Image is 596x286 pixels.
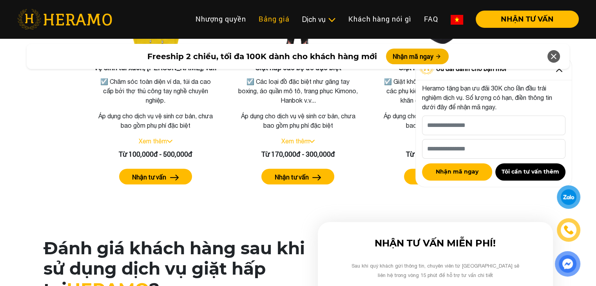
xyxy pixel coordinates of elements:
div: Từ 45,000đ - 120,000đ [378,149,503,159]
a: Nhận tư vấn arrow [378,169,503,185]
a: Khách hàng nói gì [342,11,418,27]
p: Áp dụng cho dịch vụ vệ sinh cơ bản, chưa bao gồm phụ phí đặc biệt [378,111,503,130]
p: ☑️ Các loại đồ đặc biệt như găng tay boxing, áo quần mô tô, trang phục Kimono, Hanbok v.v... [237,77,359,105]
img: heramo-logo.png [17,9,112,29]
button: NHẬN TƯ VẤN [476,11,579,28]
a: Bảng giá [252,11,296,27]
img: vn-flag.png [451,15,463,25]
p: Heramo tặng bạn ưu đãi 30K cho lần đầu trải nghiệm dịch vụ. Số lượng có hạn, điền thông tin dưới ... [422,83,565,112]
h3: NHẬN TƯ VẤN MIỄN PHÍ! [348,238,523,249]
button: Nhận mã ngay [422,163,492,181]
div: Từ 170,000đ - 300,000đ [236,149,360,159]
img: arrow_down.svg [309,140,315,143]
div: Dịch vụ [302,14,336,25]
span: Freeship 2 chiều, tối đa 100K dành cho khách hàng mới [147,51,377,62]
img: phone-icon [564,225,573,235]
a: Xem thêm [139,138,167,145]
a: phone-icon [558,219,579,241]
img: arrow [170,175,179,181]
a: FAQ [418,11,444,27]
a: Nhượng quyền [189,11,252,27]
div: Từ 100,000đ - 500,000đ [93,149,218,159]
a: Nhận tư vấn arrow [93,169,218,185]
p: ☑️ Chăm sóc toàn diện ví da, túi da cao cấp bởi thợ thủ công tay nghề chuyên nghiệp. [95,77,216,105]
p: Áp dụng cho dịch vụ vệ sinh cơ bản, chưa bao gồm phụ phí đặc biệt [93,111,218,130]
a: Xem thêm [281,138,309,145]
label: Nhận tư vấn [132,172,166,182]
span: Sau khi quý khách gửi thông tin, chuyên viên từ [GEOGRAPHIC_DATA] sẽ liên hệ trong vòng 15 phút đ... [351,263,519,278]
button: Nhận tư vấn [261,169,334,185]
p: ☑️ Giặt khô, chăm sóc tỉ mỉ từng chi tiết các phụ kiện đi kèm như cà vạt, dây nịt, khăn choàng cổ... [380,77,501,105]
p: Áp dụng cho dịch vụ vệ sinh cơ bản, chưa bao gồm phụ phí đặc biệt [236,111,360,130]
img: arrow [312,175,321,181]
button: Nhận tư vấn [119,169,192,185]
img: subToggleIcon [328,16,336,24]
label: Nhận tư vấn [274,172,308,182]
img: arrow_down.svg [167,140,172,143]
button: Tôi cần tư vấn thêm [495,163,565,181]
a: Nhận tư vấn arrow [236,169,360,185]
button: Nhận mã ngay [386,49,449,64]
button: Nhận tư vấn [404,169,477,185]
a: NHẬN TƯ VẤN [469,16,579,23]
